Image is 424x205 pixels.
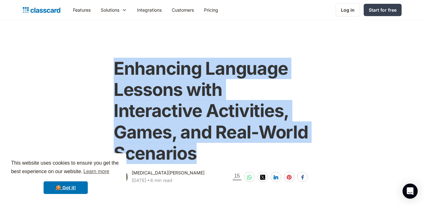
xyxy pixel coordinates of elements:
a: Start for free [364,4,402,16]
div: Open Intercom Messenger [403,184,418,199]
div: 6 min read [150,177,172,184]
span: Shares [232,179,242,181]
a: Pricing [199,3,223,17]
a: Customers [167,3,199,17]
a: learn more about cookies [82,167,110,176]
a: Integrations [132,3,167,17]
img: facebook-white sharing button [300,175,305,180]
img: pinterest-white sharing button [287,175,292,180]
a: dismiss cookie message [44,181,88,194]
img: whatsapp-white sharing button [247,175,252,180]
div: Solutions [96,3,132,17]
div: Log in [341,7,355,13]
a: Features [68,3,96,17]
div: Start for free [369,7,397,13]
div: [DATE] [132,177,146,184]
a: home [23,6,60,15]
img: linkedin-white sharing button [273,175,278,180]
img: twitter-white sharing button [260,175,265,180]
div: ‧ [146,177,150,185]
div: cookieconsent [5,153,126,200]
a: Log in [336,3,360,16]
h1: Enhancing Language Lessons with Interactive Activities, Games, and Real-World Scenarios [114,58,310,164]
div: Solutions [101,7,119,13]
span: 15 [232,173,242,179]
span: This website uses cookies to ensure you get the best experience on our website. [11,159,120,176]
div: [MEDICAL_DATA][PERSON_NAME] [132,169,205,177]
